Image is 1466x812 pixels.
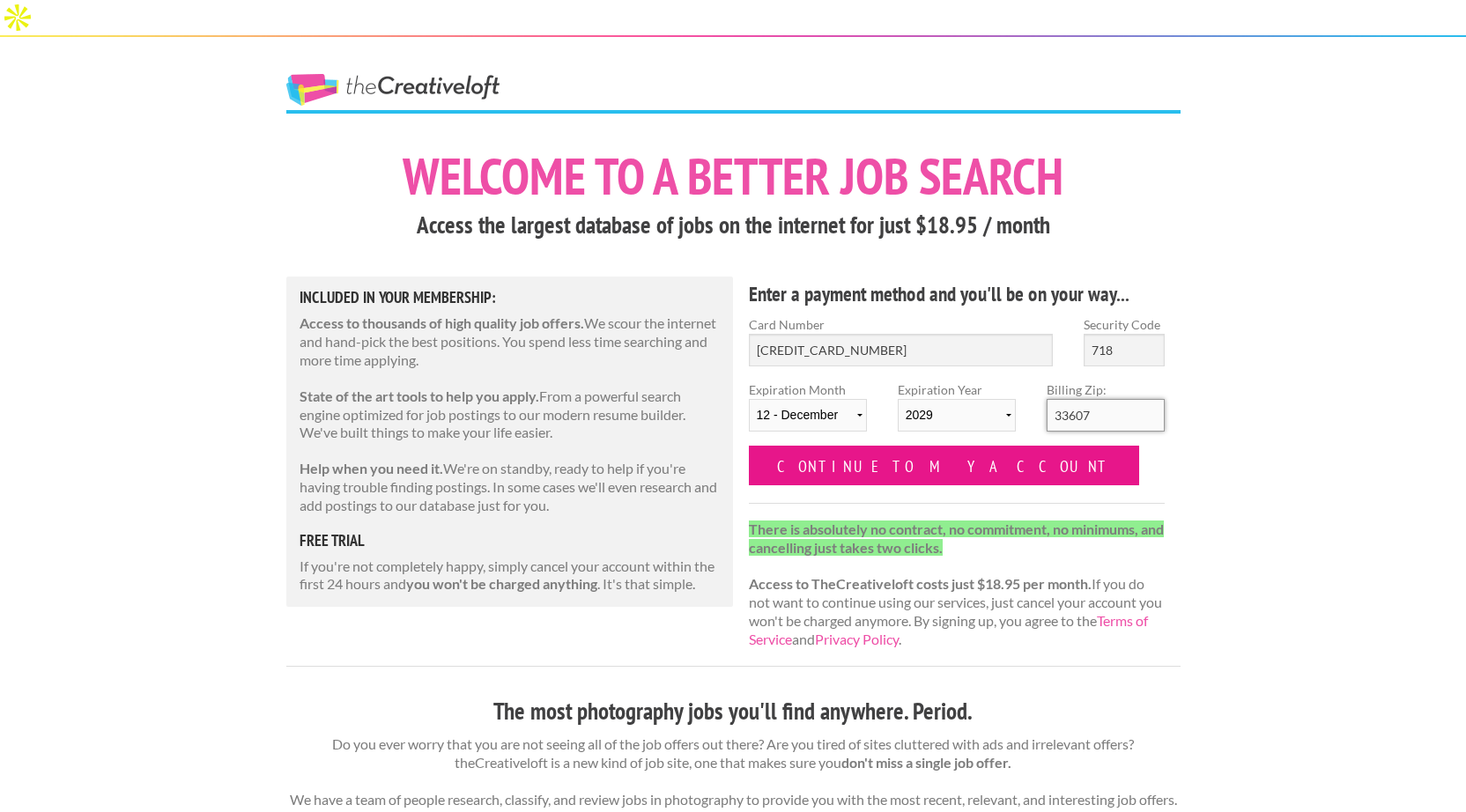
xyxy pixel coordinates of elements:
label: Security Code [1084,315,1165,334]
h1: Welcome to a better job search [286,151,1181,202]
label: Card Number [749,315,1054,334]
p: We scour the internet and hand-pick the best positions. You spend less time searching and more ti... [300,314,721,369]
strong: There is absolutely no contract, no commitment, no minimums, and cancelling just takes two clicks. [749,520,1164,556]
strong: Access to TheCreativeloft costs just $18.95 per month. [749,575,1092,592]
label: Billing Zip: [1047,380,1165,399]
strong: State of the art tools to help you apply. [300,388,539,404]
strong: Help when you need it. [300,460,443,476]
h5: free trial [300,533,721,549]
a: The Creative Loft [286,74,500,106]
h3: Access the largest database of jobs on the internet for just $18.95 / month [286,209,1181,242]
strong: don't miss a single job offer. [841,754,1011,771]
a: Terms of Service [749,612,1148,647]
select: Expiration Month [749,399,867,432]
h3: The most photography jobs you'll find anywhere. Period. [286,695,1181,728]
h5: Included in Your Membership: [300,290,721,306]
p: If you're not completely happy, simply cancel your account within the first 24 hours and . It's t... [300,557,721,594]
strong: Access to thousands of high quality job offers. [300,314,584,331]
strong: you won't be charged anything [406,575,597,592]
input: Continue to my account [749,446,1140,485]
select: Expiration Year [898,399,1016,432]
p: From a powerful search engine optimized for job postings to our modern resume builder. We've buil... [300,388,721,442]
h4: Enter a payment method and you'll be on your way... [749,280,1166,308]
p: If you do not want to continue using our services, just cancel your account you won't be charged ... [749,520,1166,649]
label: Expiration Month [749,380,867,446]
label: Expiration Year [898,380,1016,446]
p: We're on standby, ready to help if you're having trouble finding postings. In some cases we'll ev... [300,460,721,514]
a: Privacy Policy [815,631,899,647]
